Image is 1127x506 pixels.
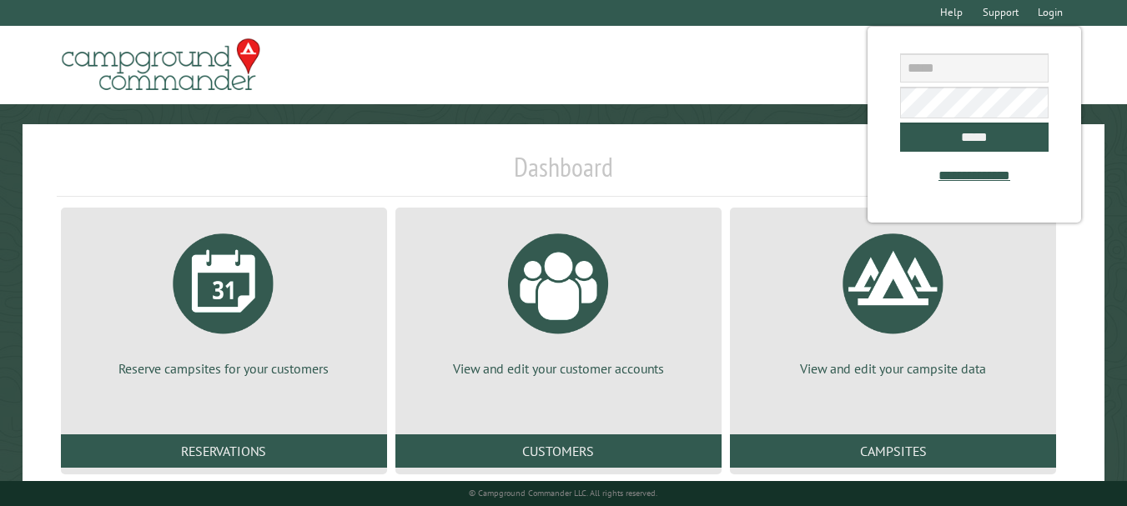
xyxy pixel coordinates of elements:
[750,221,1036,378] a: View and edit your campsite data
[81,221,367,378] a: Reserve campsites for your customers
[750,359,1036,378] p: View and edit your campsite data
[730,434,1056,468] a: Campsites
[61,434,387,468] a: Reservations
[415,221,702,378] a: View and edit your customer accounts
[415,359,702,378] p: View and edit your customer accounts
[469,488,657,498] small: © Campground Commander LLC. All rights reserved.
[57,151,1071,197] h1: Dashboard
[81,359,367,378] p: Reserve campsites for your customers
[395,434,722,468] a: Customers
[57,33,265,98] img: Campground Commander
